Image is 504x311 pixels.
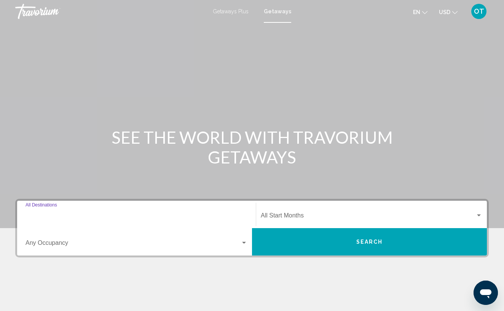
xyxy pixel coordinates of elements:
iframe: Кнопка запуска окна обмена сообщениями [474,281,498,305]
span: USD [439,9,450,15]
h1: SEE THE WORLD WITH TRAVORIUM GETAWAYS [109,127,395,167]
div: Search widget [17,201,487,255]
span: Search [356,239,383,245]
button: Change currency [439,6,458,17]
button: Change language [413,6,427,17]
a: Getaways Plus [213,8,249,14]
a: Getaways [264,8,291,14]
a: Travorium [15,4,205,19]
span: en [413,9,420,15]
span: OT [474,8,484,15]
button: Search [252,228,487,255]
button: User Menu [469,3,489,19]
